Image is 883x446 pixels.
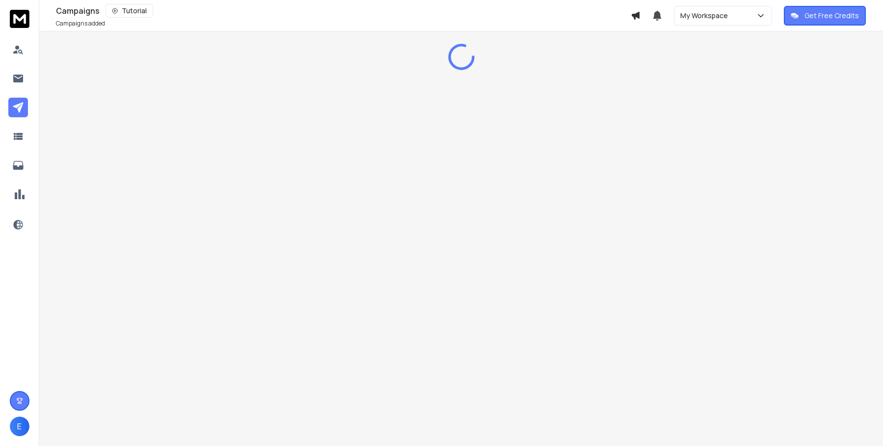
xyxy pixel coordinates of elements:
button: Tutorial [106,4,153,18]
p: Get Free Credits [804,11,859,21]
p: My Workspace [680,11,732,21]
button: E [10,417,29,436]
p: Campaigns added [56,20,105,27]
button: Get Free Credits [784,6,866,26]
div: Campaigns [56,4,631,18]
